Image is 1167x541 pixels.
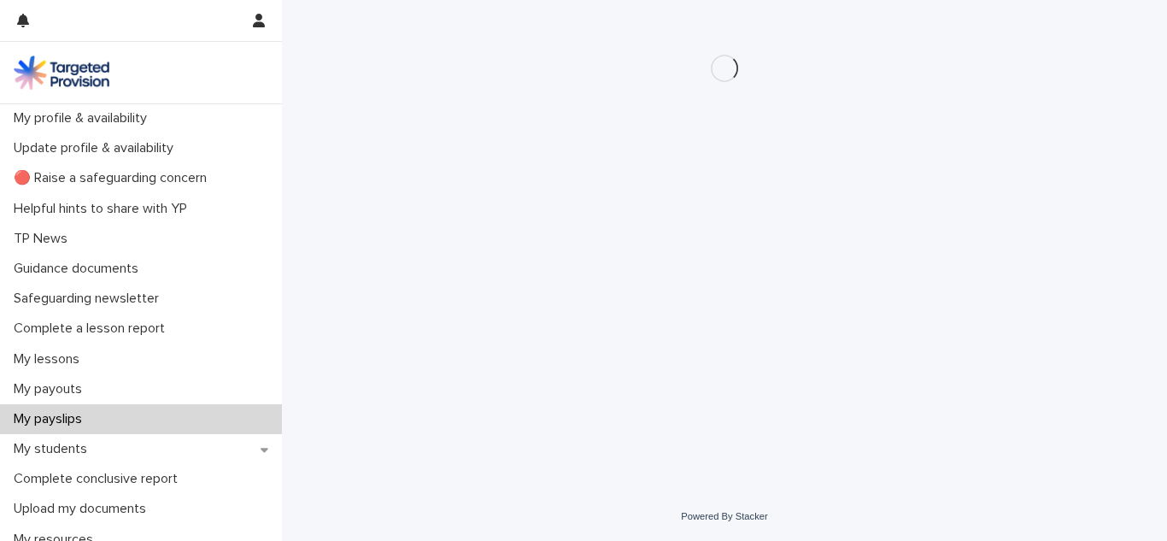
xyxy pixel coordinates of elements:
[7,320,179,337] p: Complete a lesson report
[7,261,152,277] p: Guidance documents
[681,511,767,521] a: Powered By Stacker
[7,471,191,487] p: Complete conclusive report
[7,231,81,247] p: TP News
[7,140,187,156] p: Update profile & availability
[7,411,96,427] p: My payslips
[7,170,220,186] p: 🔴 Raise a safeguarding concern
[7,441,101,457] p: My students
[7,351,93,368] p: My lessons
[7,381,96,397] p: My payouts
[7,501,160,517] p: Upload my documents
[14,56,109,90] img: M5nRWzHhSzIhMunXDL62
[7,110,161,126] p: My profile & availability
[7,291,173,307] p: Safeguarding newsletter
[7,201,201,217] p: Helpful hints to share with YP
